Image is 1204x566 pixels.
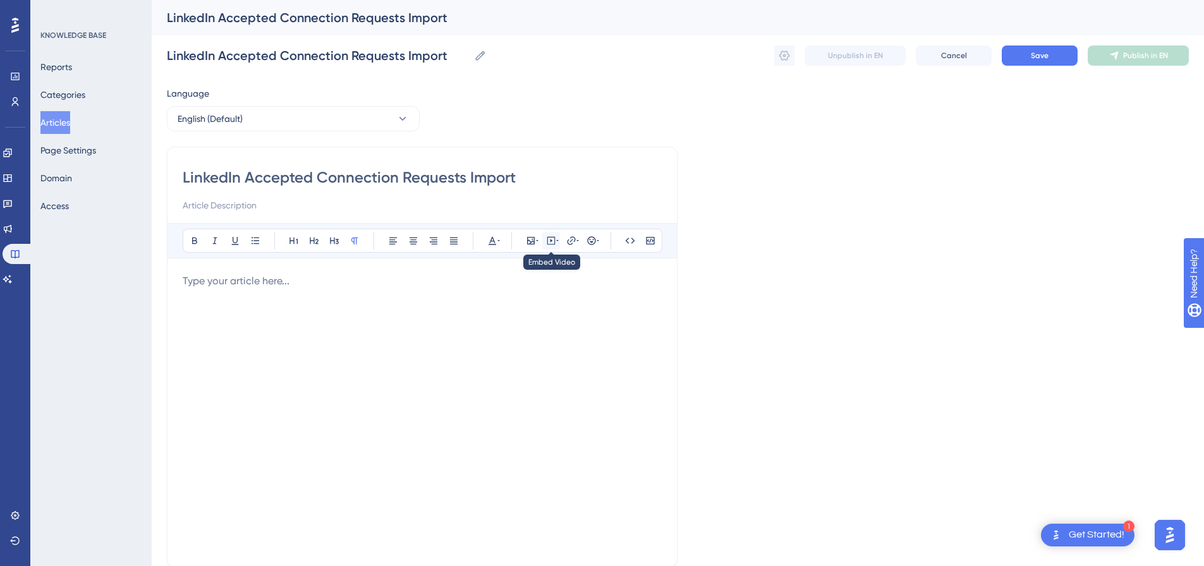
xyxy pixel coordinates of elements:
button: Page Settings [40,139,96,162]
button: Reports [40,56,72,78]
div: Open Get Started! checklist, remaining modules: 1 [1041,524,1134,546]
button: Domain [40,167,72,190]
div: KNOWLEDGE BASE [40,30,106,40]
button: Articles [40,111,70,134]
div: Get Started! [1069,528,1124,542]
span: Publish in EN [1123,51,1168,61]
span: English (Default) [178,111,243,126]
button: Access [40,195,69,217]
img: launcher-image-alternative-text [1049,527,1064,543]
button: Publish in EN [1088,45,1189,66]
button: Save [1002,45,1078,66]
span: Need Help? [30,3,79,18]
button: Unpublish in EN [805,45,906,66]
span: Save [1031,51,1049,61]
input: Article Title [183,167,662,188]
span: Language [167,86,209,101]
div: 1 [1123,521,1134,532]
div: LinkedIn Accepted Connection Requests Import [167,9,1157,27]
input: Article Description [183,198,662,213]
button: Cancel [916,45,992,66]
button: English (Default) [167,106,420,131]
button: Categories [40,83,85,106]
input: Article Name [167,47,469,64]
iframe: UserGuiding AI Assistant Launcher [1151,516,1189,554]
span: Cancel [941,51,967,61]
span: Unpublish in EN [828,51,883,61]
